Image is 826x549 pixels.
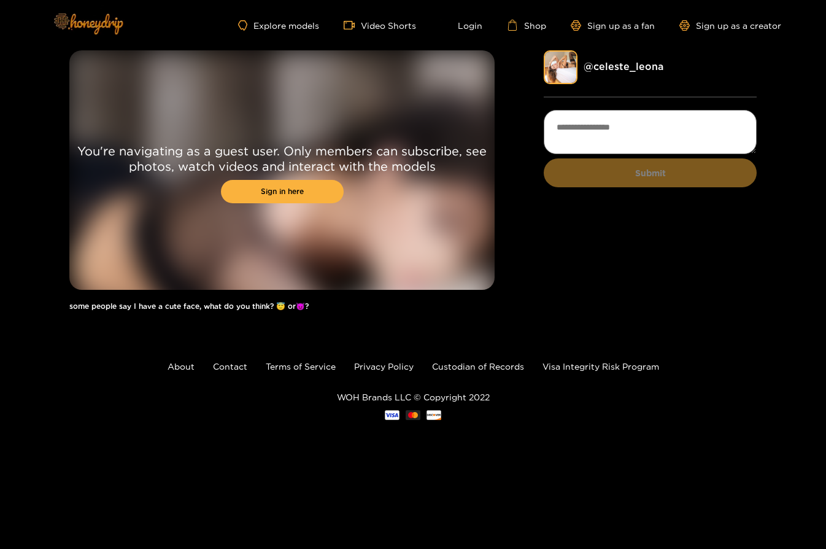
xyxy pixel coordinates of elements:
span: video-camera [344,20,361,31]
a: Login [441,20,482,31]
a: Explore models [238,20,319,31]
a: Terms of Service [266,362,336,371]
a: Privacy Policy [354,362,414,371]
a: Sign in here [221,180,344,203]
a: Contact [213,362,247,371]
a: Shop [507,20,546,31]
a: Sign up as a creator [679,20,781,31]
a: About [168,362,195,371]
a: Visa Integrity Risk Program [542,362,659,371]
a: Custodian of Records [432,362,524,371]
button: Submit [544,158,757,187]
img: celeste_leona [544,50,577,84]
a: Sign up as a fan [571,20,655,31]
h1: some people say I have a cute face, what do you think? 😇 or😈? [69,302,495,311]
a: @ celeste_leona [584,61,663,72]
p: You're navigating as a guest user. Only members can subscribe, see photos, watch videos and inter... [69,143,495,174]
a: Video Shorts [344,20,416,31]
